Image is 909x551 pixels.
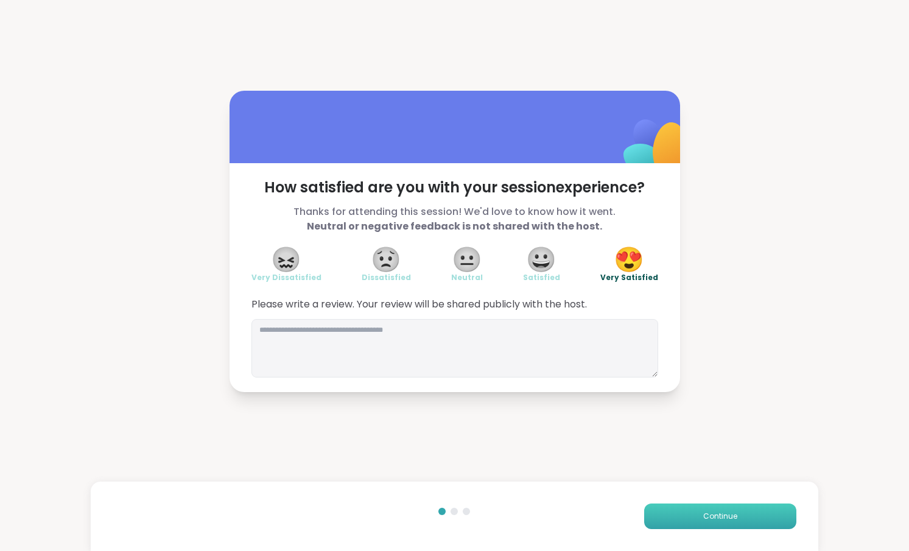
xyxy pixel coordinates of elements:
span: 😐 [452,248,482,270]
span: Neutral [451,273,483,283]
span: How satisfied are you with your session experience? [251,178,658,197]
img: ShareWell Logomark [595,88,716,209]
span: Thanks for attending this session! We'd love to know how it went. [251,205,658,234]
span: 😟 [371,248,401,270]
button: Continue [644,504,796,529]
span: 😀 [526,248,556,270]
span: 😖 [271,248,301,270]
span: Please write a review. Your review will be shared publicly with the host. [251,297,658,312]
b: Neutral or negative feedback is not shared with the host. [307,219,602,233]
span: 😍 [614,248,644,270]
span: Satisfied [523,273,560,283]
span: Very Dissatisfied [251,273,321,283]
span: Continue [703,511,737,522]
span: Dissatisfied [362,273,411,283]
span: Very Satisfied [600,273,658,283]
